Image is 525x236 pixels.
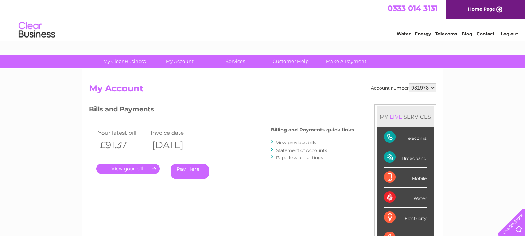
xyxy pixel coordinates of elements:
a: Pay Here [171,164,209,179]
div: Mobile [384,168,427,188]
div: Water [384,188,427,208]
td: Your latest bill [96,128,149,138]
div: LIVE [388,113,404,120]
a: My Account [150,55,210,68]
h2: My Account [89,83,436,97]
a: Contact [477,31,494,36]
div: Clear Business is a trading name of Verastar Limited (registered in [GEOGRAPHIC_DATA] No. 3667643... [91,4,435,35]
div: Account number [371,83,436,92]
div: Electricity [384,208,427,228]
a: Telecoms [435,31,457,36]
td: Invoice date [149,128,201,138]
a: Energy [415,31,431,36]
a: Statement of Accounts [276,147,327,153]
div: MY SERVICES [377,106,434,127]
h4: Billing and Payments quick links [271,127,354,133]
a: View previous bills [276,140,316,145]
a: . [96,164,160,174]
h3: Bills and Payments [89,104,354,117]
a: Customer Help [261,55,321,68]
th: [DATE] [149,138,201,153]
a: 0333 014 3131 [388,4,438,13]
div: Broadband [384,147,427,168]
div: Telecoms [384,127,427,147]
a: Paperless bill settings [276,155,323,160]
a: My Clear Business [94,55,155,68]
a: Blog [462,31,472,36]
a: Water [397,31,411,36]
a: Log out [501,31,518,36]
th: £91.37 [96,138,149,153]
a: Make A Payment [316,55,376,68]
a: Services [205,55,265,68]
img: logo.png [18,19,55,41]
